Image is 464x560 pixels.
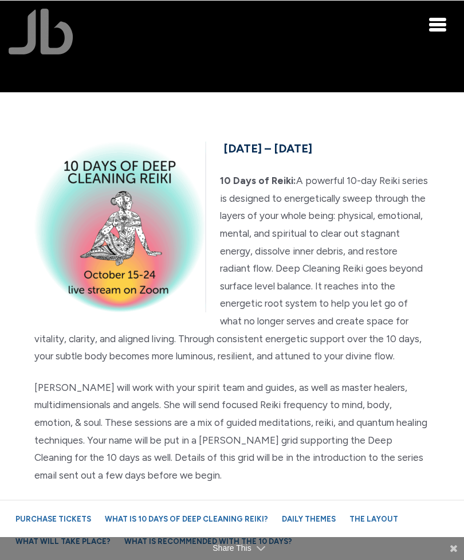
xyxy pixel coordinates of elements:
[99,509,274,529] a: What is 10 Days of Deep Cleaning Reiki?
[10,509,97,529] a: Purchase Tickets
[276,509,341,529] a: Daily Themes
[430,17,447,31] button: Toggle navigation
[9,9,73,54] img: Jamie Butler. The Everyday Medium
[223,142,312,155] span: [DATE] – [DATE]
[220,175,296,186] strong: 10 Days of Reiki:
[34,172,430,365] p: A powerful 10-day Reiki series is designed to energetically sweep through the layers of your whol...
[10,531,116,551] a: What will take place?
[344,509,404,529] a: The Layout
[119,531,298,551] a: What is recommended with the 10 Days?
[34,379,430,484] p: [PERSON_NAME] will work with your spirit team and guides, as well as master healers, multidimensi...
